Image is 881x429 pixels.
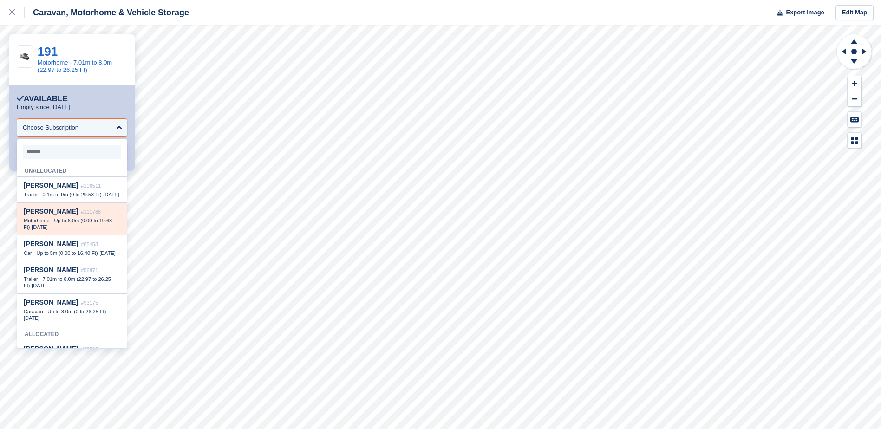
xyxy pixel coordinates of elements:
a: Edit Map [835,5,874,20]
div: - [24,276,120,289]
button: Zoom In [848,76,861,91]
span: Trailer - 0.1m to 9m (0 to 29.53 Ft) [24,192,102,197]
span: [PERSON_NAME] [24,299,78,306]
span: Export Image [786,8,824,17]
div: - [24,308,120,321]
a: 191 [38,45,58,58]
span: [DATE] [32,283,48,288]
span: Motorhome - Up to 6.0m (0.00 to 19.68 Ft) [24,218,112,230]
img: Motorhome%20Pic.jpg [17,52,33,61]
span: #106511 [81,183,101,188]
div: - [24,250,120,256]
div: - [24,191,120,198]
span: [DATE] [24,315,40,321]
span: [PERSON_NAME] [24,208,78,215]
span: [DATE] [103,192,119,197]
span: #93175 [81,300,98,305]
span: [DATE] [32,224,48,230]
span: Car - Up to 5m (0.00 to 16.40 Ft) [24,250,98,256]
button: Keyboard Shortcuts [848,112,861,127]
p: Empty since [DATE] [17,104,70,111]
span: Caravan - Up to 8.0m (0 to 26.25 Ft) [24,309,106,314]
div: Available [17,94,68,104]
span: [PERSON_NAME] [24,345,78,352]
button: Map Legend [848,133,861,148]
span: [PERSON_NAME] [24,182,78,189]
span: Trailer - 7.01m to 8.0m (22.97 to 26.25 Ft) [24,276,111,288]
span: #111788 [81,209,101,214]
button: Zoom Out [848,91,861,107]
div: Caravan, Motorhome & Vehicle Storage [25,7,189,18]
span: [DATE] [99,250,116,256]
div: Allocated [17,326,127,340]
div: - [24,217,120,230]
button: Export Image [771,5,824,20]
div: Choose Subscription [23,123,78,132]
span: [PERSON_NAME] [24,266,78,273]
span: #56871 [81,267,98,273]
span: #82590 [81,346,98,352]
div: Unallocated [17,162,127,177]
a: Motorhome - 7.01m to 8.0m (22.97 to 26.25 Ft) [38,59,112,73]
span: [PERSON_NAME] [24,240,78,247]
span: #85458 [81,241,98,247]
